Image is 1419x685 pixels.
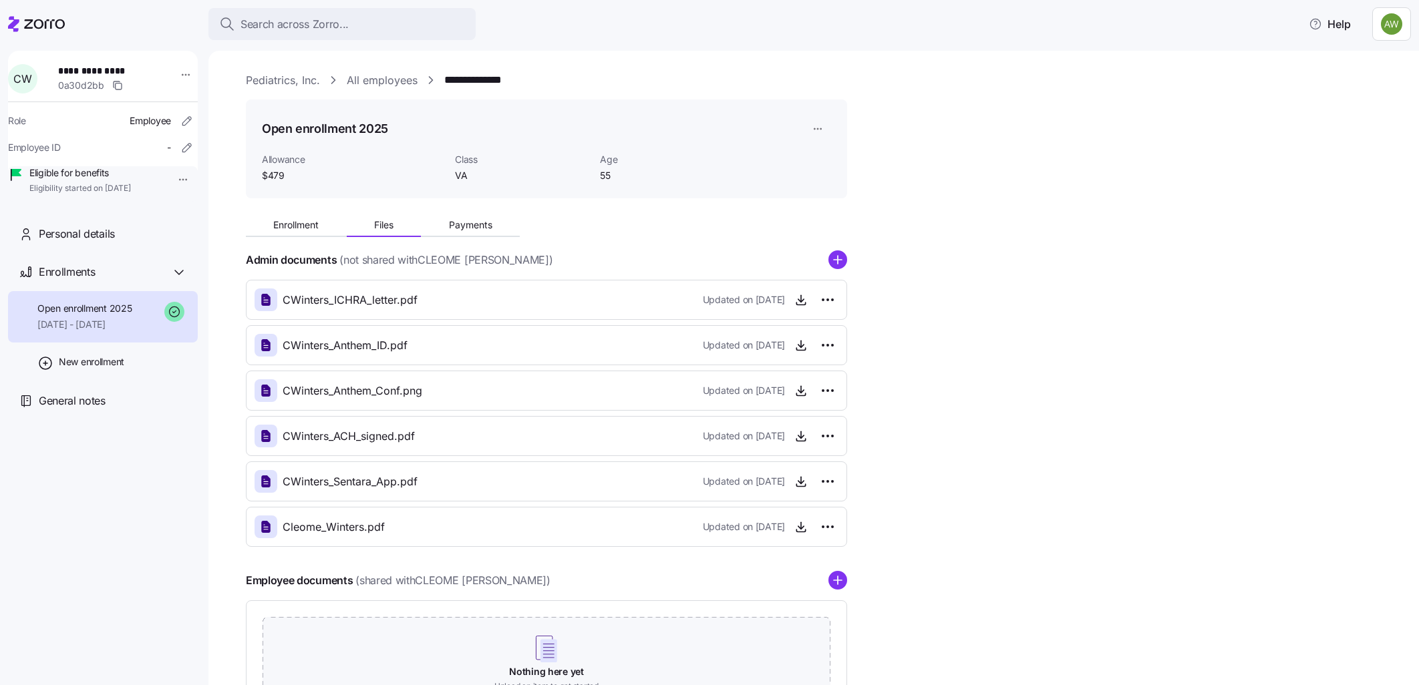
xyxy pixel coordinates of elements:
[339,252,553,268] span: (not shared with CLEOME [PERSON_NAME] )
[130,114,171,128] span: Employee
[29,183,131,194] span: Eligibility started on [DATE]
[8,114,26,128] span: Role
[600,153,734,166] span: Age
[1298,11,1362,37] button: Help
[600,169,734,182] span: 55
[37,302,132,315] span: Open enrollment 2025
[167,141,171,154] span: -
[374,220,393,230] span: Files
[703,384,785,397] span: Updated on [DATE]
[59,355,124,369] span: New enrollment
[1381,13,1402,35] img: 187a7125535df60c6aafd4bbd4ff0edb
[703,429,785,443] span: Updated on [DATE]
[262,169,444,182] span: $479
[29,166,131,180] span: Eligible for benefits
[246,72,320,89] a: Pediatrics, Inc.
[37,318,132,331] span: [DATE] - [DATE]
[262,153,444,166] span: Allowance
[262,120,388,137] h1: Open enrollment 2025
[283,383,422,399] span: CWinters_Anthem_Conf.png
[355,572,550,589] span: (shared with CLEOME [PERSON_NAME] )
[828,571,847,590] svg: add icon
[39,393,106,409] span: General notes
[703,293,785,306] span: Updated on [DATE]
[283,337,408,354] span: CWinters_Anthem_ID.pdf
[455,169,589,182] span: VA
[283,473,418,490] span: CWinters_Sentara_App.pdf
[283,428,415,445] span: CWinters_ACH_signed.pdf
[347,72,418,89] a: All employees
[828,250,847,269] svg: add icon
[703,475,785,488] span: Updated on [DATE]
[455,153,589,166] span: Class
[246,573,353,588] h4: Employee documents
[241,16,349,33] span: Search across Zorro...
[283,292,418,308] span: CWinters_ICHRA_letter.pdf
[246,252,337,268] h4: Admin documents
[39,226,115,242] span: Personal details
[39,264,95,280] span: Enrollments
[283,519,385,535] span: Cleome_Winters.pdf
[58,79,104,92] span: 0a30d2bb
[449,220,492,230] span: Payments
[208,8,476,40] button: Search across Zorro...
[703,338,785,352] span: Updated on [DATE]
[13,73,31,84] span: C W
[273,220,319,230] span: Enrollment
[1309,16,1351,32] span: Help
[703,520,785,533] span: Updated on [DATE]
[8,141,61,154] span: Employee ID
